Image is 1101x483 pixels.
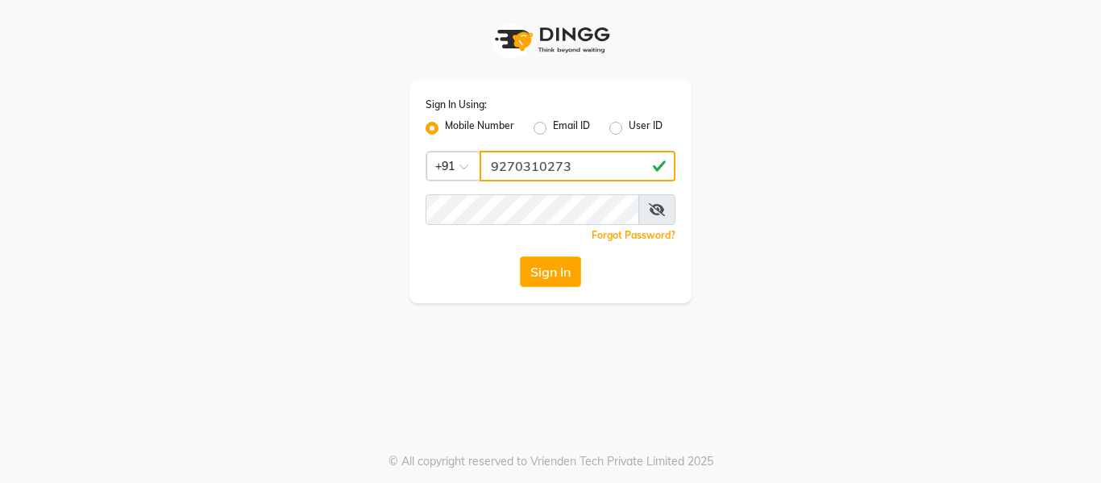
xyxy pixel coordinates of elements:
[445,119,514,138] label: Mobile Number
[426,194,639,225] input: Username
[486,16,615,64] img: logo1.svg
[629,119,663,138] label: User ID
[426,98,487,112] label: Sign In Using:
[480,151,675,181] input: Username
[520,256,581,287] button: Sign In
[553,119,590,138] label: Email ID
[592,229,675,241] a: Forgot Password?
